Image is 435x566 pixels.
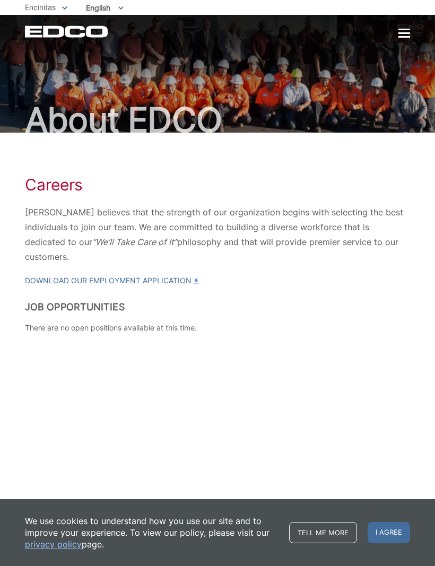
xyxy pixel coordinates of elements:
[92,237,177,247] em: “We’ll Take Care of It”
[25,3,56,12] span: Encinitas
[25,515,279,550] p: We use cookies to understand how you use our site and to improve your experience. To view our pol...
[25,25,109,38] a: EDCD logo. Return to the homepage.
[25,175,410,194] h1: Careers
[25,205,410,264] p: [PERSON_NAME] believes that the strength of our organization begins with selecting the best indiv...
[25,103,410,137] h2: About EDCO
[368,522,410,543] span: I agree
[25,275,198,286] a: Download our Employment Application
[25,538,82,550] a: privacy policy
[25,301,410,313] h2: Job Opportunities
[25,322,410,334] p: There are no open positions available at this time.
[289,522,357,543] a: Tell me more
